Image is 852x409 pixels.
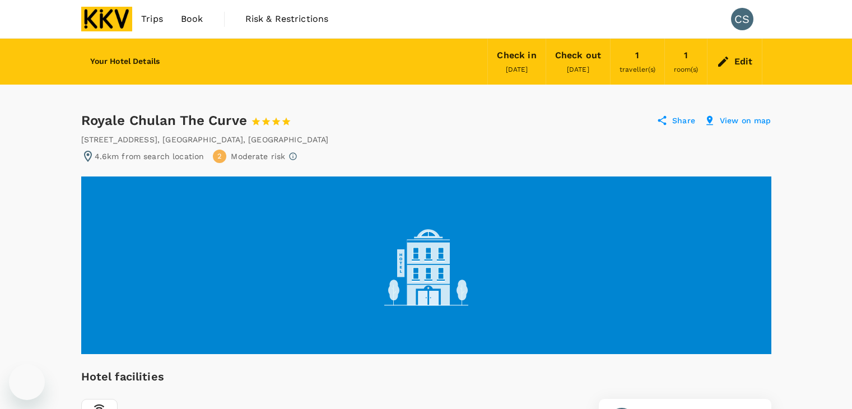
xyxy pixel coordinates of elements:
[497,48,536,63] div: Check in
[81,134,329,145] div: [STREET_ADDRESS] , [GEOGRAPHIC_DATA] , [GEOGRAPHIC_DATA]
[506,66,528,73] span: [DATE]
[555,48,601,63] div: Check out
[181,12,203,26] span: Book
[81,7,133,31] img: KKV Supply Chain Sdn Bhd
[231,151,285,162] p: Moderate risk
[217,151,222,162] span: 2
[9,364,45,400] iframe: Button to launch messaging window
[635,48,639,63] div: 1
[674,66,698,73] span: room(s)
[720,115,771,126] p: View on map
[90,55,160,68] h6: Your Hotel Details
[81,368,178,385] h6: Hotel facilities
[567,66,589,73] span: [DATE]
[734,54,753,69] div: Edit
[95,151,204,162] p: 4.6km from search location
[684,48,688,63] div: 1
[672,115,695,126] p: Share
[245,12,329,26] span: Risk & Restrictions
[731,8,753,30] div: CS
[81,111,302,129] div: Royale Chulan The Curve
[620,66,655,73] span: traveller(s)
[141,12,163,26] span: Trips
